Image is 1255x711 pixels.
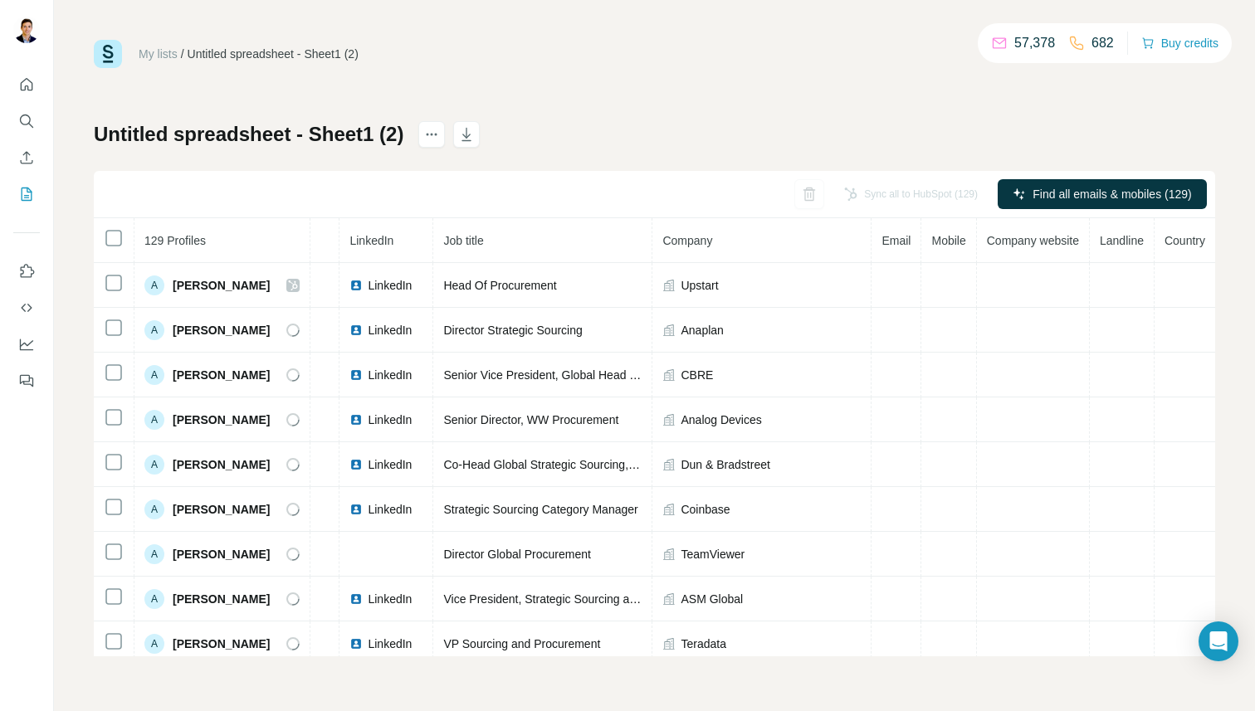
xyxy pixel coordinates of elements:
span: Mobile [931,234,965,247]
span: [PERSON_NAME] [173,636,270,652]
span: Landline [1100,234,1144,247]
span: Senior Vice President, Global Head of Procurement [443,368,709,382]
button: Buy credits [1141,32,1218,55]
span: Dun & Bradstreet [681,456,769,473]
div: A [144,320,164,340]
img: LinkedIn logo [349,324,363,337]
button: Dashboard [13,329,40,359]
span: Company website [987,234,1079,247]
span: [PERSON_NAME] [173,546,270,562]
span: LinkedIn [349,234,393,247]
span: Find all emails & mobiles (129) [1033,186,1191,202]
button: Use Surfe on LinkedIn [13,256,40,286]
div: A [144,455,164,475]
span: Director Strategic Sourcing [443,324,582,337]
span: Head Of Procurement [443,279,556,292]
span: CBRE [681,367,713,383]
h1: Untitled spreadsheet - Sheet1 (2) [94,121,403,148]
span: VP Sourcing and Procurement [443,637,600,650]
img: LinkedIn logo [349,503,363,516]
span: Strategic Sourcing Category Manager [443,503,637,516]
img: LinkedIn logo [349,279,363,292]
button: Quick start [13,70,40,100]
span: LinkedIn [368,456,412,473]
a: My lists [139,47,178,61]
span: TeamViewer [681,546,745,562]
div: A [144,365,164,385]
div: A [144,499,164,519]
button: Feedback [13,366,40,396]
span: Job title [443,234,483,247]
li: / [181,46,184,62]
span: LinkedIn [368,501,412,518]
img: LinkedIn logo [349,413,363,426]
img: LinkedIn logo [349,368,363,382]
div: A [144,410,164,430]
span: [PERSON_NAME] [173,322,270,338]
span: Analog Devices [681,412,761,428]
div: A [144,589,164,609]
span: Email [881,234,911,247]
img: LinkedIn logo [349,637,363,650]
span: [PERSON_NAME] [173,277,270,294]
span: Upstart [681,277,718,294]
span: [PERSON_NAME] [173,501,270,518]
span: Company [662,234,712,247]
div: Open Intercom Messenger [1199,621,1238,661]
button: Enrich CSV [13,143,40,173]
button: Find all emails & mobiles (129) [998,179,1207,209]
span: Anaplan [681,322,723,338]
span: ASM Global [681,591,743,607]
span: Coinbase [681,501,730,518]
span: LinkedIn [368,322,412,338]
span: [PERSON_NAME] [173,456,270,473]
button: Use Surfe API [13,293,40,323]
div: A [144,634,164,654]
img: LinkedIn logo [349,458,363,471]
span: Director Global Procurement [443,548,590,561]
span: Senior Director, WW Procurement [443,413,618,426]
span: Vice President, Strategic Sourcing and Procurement [443,592,711,606]
span: Co-Head Global Strategic Sourcing, Procurement & Vendor Management [443,458,820,471]
img: LinkedIn logo [349,592,363,606]
span: LinkedIn [368,367,412,383]
span: LinkedIn [368,277,412,294]
p: 682 [1091,33,1114,53]
div: A [144,544,164,564]
div: A [144,275,164,295]
span: Country [1165,234,1205,247]
img: Surfe Logo [94,40,122,68]
button: Search [13,106,40,136]
span: LinkedIn [368,412,412,428]
span: LinkedIn [368,636,412,652]
div: Untitled spreadsheet - Sheet1 (2) [188,46,359,62]
span: 129 Profiles [144,234,206,247]
button: My lists [13,179,40,209]
span: [PERSON_NAME] [173,367,270,383]
p: 57,378 [1014,33,1055,53]
button: actions [418,121,445,148]
span: [PERSON_NAME] [173,412,270,428]
img: Avatar [13,17,40,43]
span: [PERSON_NAME] [173,591,270,607]
span: Teradata [681,636,725,652]
span: LinkedIn [368,591,412,607]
